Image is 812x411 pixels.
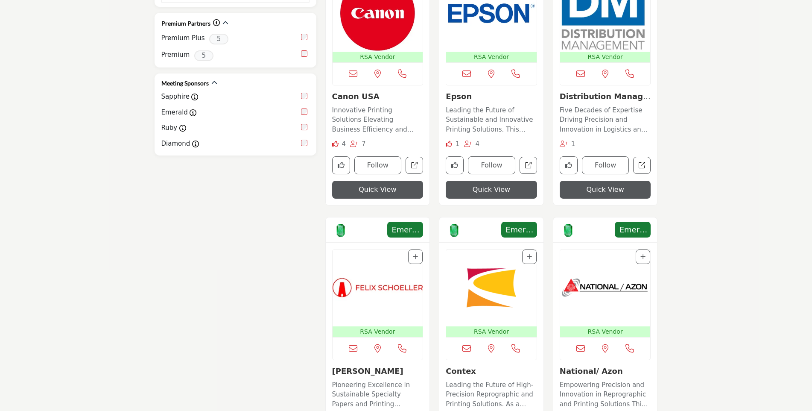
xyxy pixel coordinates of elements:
[456,140,460,148] span: 1
[161,108,188,117] label: Emerald
[332,106,424,135] p: Innovative Printing Solutions Elevating Business Efficiency and Connectivity With a strong footho...
[633,157,651,174] a: Open distribution-management in new tab
[161,33,205,43] label: Premium Plus
[476,140,480,148] span: 4
[301,140,307,146] input: Diamond checkbox
[560,367,651,376] h3: National/ Azon
[448,224,461,237] img: Emerald Badge Icon
[446,92,537,101] h3: Epson
[333,250,423,337] a: Open Listing in new tab
[213,18,220,28] div: Click to view information
[560,92,651,110] a: Distribution Managem...
[390,224,421,235] span: Emerald
[161,139,190,149] label: Diamond
[446,92,472,101] a: Epson
[560,250,651,337] a: Open Listing in new tab
[560,378,651,409] a: Empowering Precision and Innovation in Reprographic and Printing Solutions This company excels in...
[582,156,629,174] button: Follow
[334,53,421,62] p: RSA Vendor
[332,378,424,409] a: Pioneering Excellence in Sustainable Specialty Papers and Printing Solutions Specializing in high...
[520,157,537,174] a: Open epson in new tab
[446,141,452,147] i: Like
[209,34,228,44] span: 5
[446,250,537,337] a: Open Listing in new tab
[560,250,651,326] img: National/ Azon
[406,157,423,174] a: Open canon-usa in new tab
[446,367,537,376] h3: Contex
[560,106,651,135] p: Five Decades of Expertise Driving Precision and Innovation in Logistics and Fulfillment Solutions...
[527,253,532,260] a: Add To List
[560,139,575,149] div: Followers
[468,156,515,174] button: Follow
[446,367,476,376] a: Contex
[334,224,347,237] img: Emerald Badge Icon
[448,327,535,336] p: RSA Vendor
[332,156,350,174] button: Like company
[194,50,213,61] span: 5
[560,156,578,174] button: Like company
[446,380,537,409] p: Leading the Future of High-Precision Reprographic and Printing Solutions. As a pioneer in the rep...
[342,140,346,148] span: 4
[560,181,651,199] button: Quick View
[332,92,380,101] a: Canon USA
[571,140,575,148] span: 1
[446,181,537,199] button: Quick View
[362,140,366,148] span: 7
[161,79,209,88] h2: Meeting Sponsors
[464,139,480,149] div: Followers
[332,181,424,199] button: Quick View
[332,380,424,409] p: Pioneering Excellence in Sustainable Specialty Papers and Printing Solutions Specializing in high...
[446,156,464,174] button: Like company
[350,139,366,149] div: Followers
[332,103,424,135] a: Innovative Printing Solutions Elevating Business Efficiency and Connectivity With a strong footho...
[448,53,535,62] p: RSA Vendor
[301,93,307,99] input: Sapphire checkbox
[446,103,537,135] a: Leading the Future of Sustainable and Innovative Printing Solutions. This company is a prominent ...
[332,367,424,376] h3: Felix Schoeller
[560,103,651,135] a: Five Decades of Expertise Driving Precision and Innovation in Logistics and Fulfillment Solutions...
[301,109,307,115] input: Emerald checkbox
[161,19,210,28] h2: Premium Partners
[446,378,537,409] a: Leading the Future of High-Precision Reprographic and Printing Solutions. As a pioneer in the rep...
[161,123,178,133] label: Ruby
[640,253,646,260] a: Add To List
[161,92,190,102] label: Sapphire
[333,250,423,326] img: Felix Schoeller
[354,156,402,174] button: Follow
[560,367,623,376] a: National/ Azon
[332,92,424,101] h3: Canon USA
[301,50,307,57] input: select Premium checkbox
[562,53,649,62] p: RSA Vendor
[617,224,648,235] span: Emerald
[301,124,307,130] input: Ruby checkbox
[332,367,403,376] a: [PERSON_NAME]
[413,253,418,260] a: Add To List
[560,92,651,101] h3: Distribution Management
[334,327,421,336] p: RSA Vendor
[562,224,575,237] img: Emerald Badge Icon
[446,250,537,326] img: Contex
[301,34,307,40] input: select Premium Plus checkbox
[213,19,220,27] a: Information about Premium Partners
[504,224,535,235] span: Emerald
[161,50,190,60] label: Premium
[560,380,651,409] p: Empowering Precision and Innovation in Reprographic and Printing Solutions This company excels in...
[562,327,649,336] p: RSA Vendor
[446,106,537,135] p: Leading the Future of Sustainable and Innovative Printing Solutions. This company is a prominent ...
[332,141,339,147] i: Likes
